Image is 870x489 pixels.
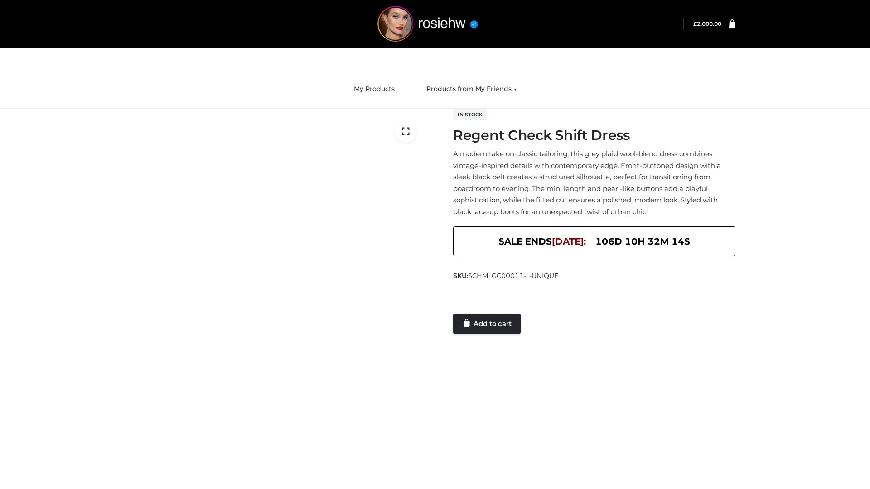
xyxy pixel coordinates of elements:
[347,79,401,99] a: My Products
[453,314,521,334] a: Add to cart
[453,127,735,144] h1: Regent Check Shift Dress
[693,20,721,27] bdi: 2,000.00
[693,20,721,27] a: £2,000.00
[453,226,735,256] div: SALE ENDS
[360,6,496,42] img: rosiehw
[420,79,523,99] a: Products from My Friends
[453,270,560,281] span: SKU:
[453,148,735,217] p: A modern take on classic tailoring, this grey plaid wool-blend dress combines vintage-inspired de...
[468,272,559,280] span: SCHM_GC00011-_-UNIQUE
[595,234,690,249] span: 106d 10h 32m 14s
[552,236,586,247] span: [DATE]:
[453,109,487,120] span: In stock
[693,20,697,27] span: £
